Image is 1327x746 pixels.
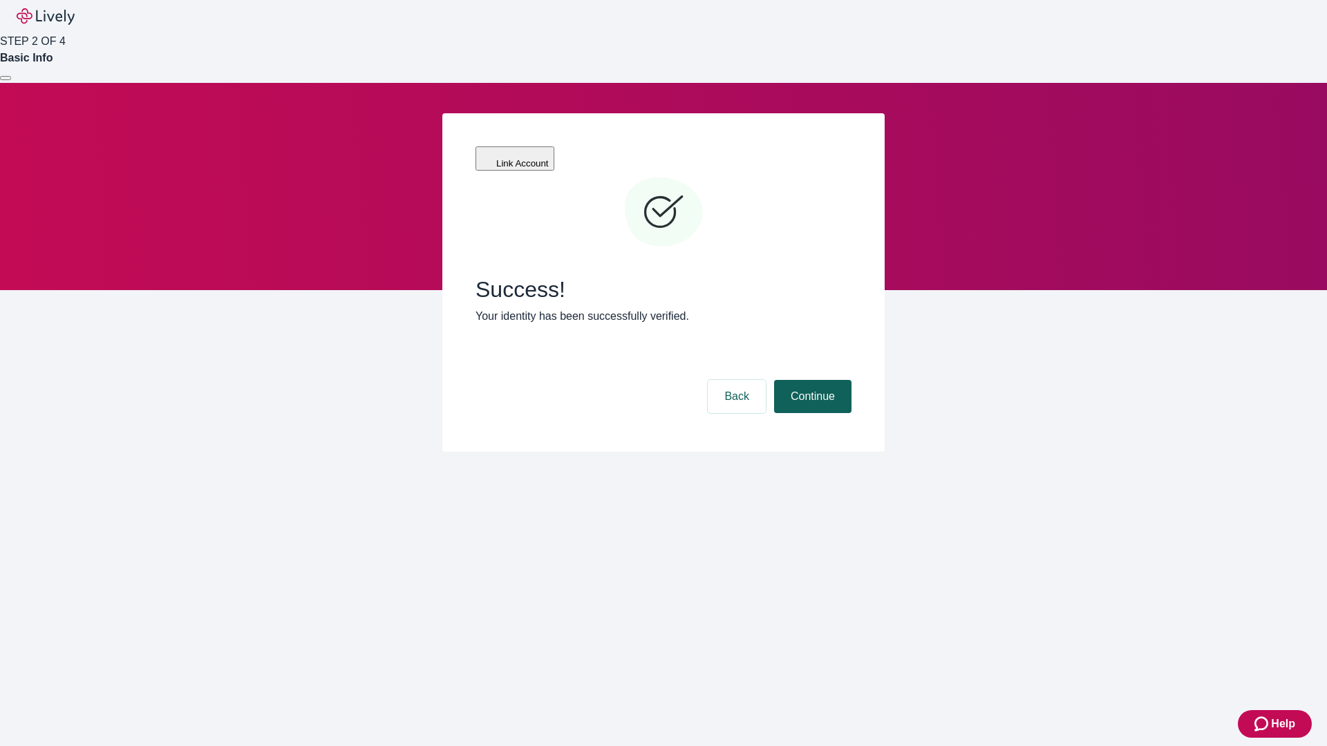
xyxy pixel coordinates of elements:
img: Lively [17,8,75,25]
button: Back [708,380,766,413]
span: Help [1271,716,1295,732]
svg: Checkmark icon [622,171,705,254]
button: Zendesk support iconHelp [1238,710,1312,738]
button: Continue [774,380,851,413]
button: Link Account [476,146,554,171]
svg: Zendesk support icon [1254,716,1271,732]
span: Success! [476,276,851,303]
p: Your identity has been successfully verified. [476,308,851,325]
